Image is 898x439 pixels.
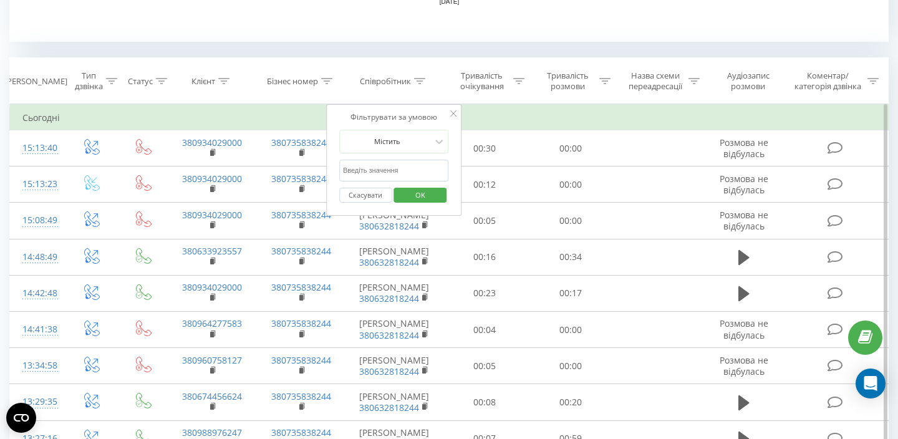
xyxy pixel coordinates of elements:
[271,173,331,185] a: 380735838244
[714,70,782,92] div: Аудіозапис розмови
[182,245,242,257] a: 380633923557
[359,329,419,341] a: 380632818244
[6,403,36,433] button: Open CMP widget
[346,275,442,311] td: [PERSON_NAME]
[346,312,442,348] td: [PERSON_NAME]
[182,281,242,293] a: 380934029000
[791,70,864,92] div: Коментар/категорія дзвінка
[528,166,614,203] td: 00:00
[720,137,768,160] span: Розмова не відбулась
[394,188,447,203] button: OK
[856,369,886,398] div: Open Intercom Messenger
[22,317,52,342] div: 14:41:38
[22,354,52,378] div: 13:34:58
[453,70,511,92] div: Тривалість очікування
[346,239,442,275] td: [PERSON_NAME]
[359,402,419,413] a: 380632818244
[442,312,528,348] td: 00:04
[271,209,331,221] a: 380735838244
[22,136,52,160] div: 15:13:40
[528,239,614,275] td: 00:34
[442,239,528,275] td: 00:16
[22,172,52,196] div: 15:13:23
[442,130,528,166] td: 00:30
[22,281,52,306] div: 14:42:48
[271,354,331,366] a: 380735838244
[442,348,528,384] td: 00:05
[625,70,685,92] div: Назва схеми переадресації
[271,390,331,402] a: 380735838244
[10,105,889,130] td: Сьогодні
[528,130,614,166] td: 00:00
[182,427,242,438] a: 380988976247
[442,166,528,203] td: 00:12
[22,245,52,269] div: 14:48:49
[442,203,528,239] td: 00:05
[528,203,614,239] td: 00:00
[191,76,215,87] div: Клієнт
[182,173,242,185] a: 380934029000
[403,185,438,205] span: OK
[128,76,153,87] div: Статус
[182,390,242,402] a: 380674456624
[182,209,242,221] a: 380934029000
[346,348,442,384] td: [PERSON_NAME]
[359,292,419,304] a: 380632818244
[539,70,596,92] div: Тривалість розмови
[528,275,614,311] td: 00:17
[22,390,52,414] div: 13:29:35
[4,76,67,87] div: [PERSON_NAME]
[359,256,419,268] a: 380632818244
[720,173,768,196] span: Розмова не відбулась
[339,188,392,203] button: Скасувати
[442,384,528,420] td: 00:08
[271,137,331,148] a: 380735838244
[75,70,103,92] div: Тип дзвінка
[182,137,242,148] a: 380934029000
[346,384,442,420] td: [PERSON_NAME]
[528,348,614,384] td: 00:00
[271,317,331,329] a: 380735838244
[267,76,318,87] div: Бізнес номер
[720,209,768,232] span: Розмова не відбулась
[528,312,614,348] td: 00:00
[182,317,242,329] a: 380964277583
[720,354,768,377] span: Розмова не відбулась
[271,427,331,438] a: 380735838244
[339,111,449,123] div: Фільтрувати за умовою
[339,160,449,181] input: Введіть значення
[182,354,242,366] a: 380960758127
[271,245,331,257] a: 380735838244
[359,220,419,232] a: 380632818244
[359,365,419,377] a: 380632818244
[528,384,614,420] td: 00:20
[720,317,768,340] span: Розмова не відбулась
[271,281,331,293] a: 380735838244
[346,203,442,239] td: [PERSON_NAME]
[442,275,528,311] td: 00:23
[22,208,52,233] div: 15:08:49
[360,76,411,87] div: Співробітник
